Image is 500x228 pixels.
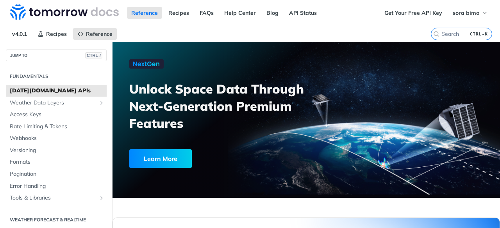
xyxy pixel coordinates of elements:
[285,7,321,19] a: API Status
[127,7,162,19] a: Reference
[262,7,283,19] a: Blog
[10,194,96,202] span: Tools & Libraries
[164,7,193,19] a: Recipes
[10,158,105,166] span: Formats
[6,145,107,156] a: Versioning
[6,156,107,168] a: Formats
[6,121,107,133] a: Rate Limiting & Tokens
[6,49,107,61] button: JUMP TOCTRL-/
[453,9,479,16] span: sora bimo
[129,149,192,168] div: Learn More
[220,7,260,19] a: Help Center
[6,180,107,192] a: Error Handling
[195,7,218,19] a: FAQs
[448,7,492,19] button: sora bimo
[10,4,119,20] img: Tomorrow.io Weather API Docs
[33,28,71,40] a: Recipes
[468,30,490,38] kbd: CTRL-K
[98,100,105,106] button: Show subpages for Weather Data Layers
[10,147,105,154] span: Versioning
[129,59,164,69] img: NextGen
[10,123,105,131] span: Rate Limiting & Tokens
[86,30,112,37] span: Reference
[10,99,96,107] span: Weather Data Layers
[98,195,105,201] button: Show subpages for Tools & Libraries
[10,87,105,95] span: [DATE][DOMAIN_NAME] APIs
[6,168,107,180] a: Pagination
[10,182,105,190] span: Error Handling
[73,28,117,40] a: Reference
[10,170,105,178] span: Pagination
[10,111,105,118] span: Access Keys
[8,28,31,40] span: v4.0.1
[46,30,67,37] span: Recipes
[380,7,446,19] a: Get Your Free API Key
[6,85,107,97] a: [DATE][DOMAIN_NAME] APIs
[6,109,107,120] a: Access Keys
[85,52,102,58] span: CTRL-/
[6,192,107,204] a: Tools & LibrariesShow subpages for Tools & Libraries
[129,149,278,168] a: Learn More
[6,97,107,109] a: Weather Data LayersShow subpages for Weather Data Layers
[433,31,439,37] svg: Search
[6,216,107,223] h2: Weather Forecast & realtime
[6,133,107,144] a: Webhooks
[10,134,105,142] span: Webhooks
[6,73,107,80] h2: Fundamentals
[129,80,315,132] h3: Unlock Space Data Through Next-Generation Premium Features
